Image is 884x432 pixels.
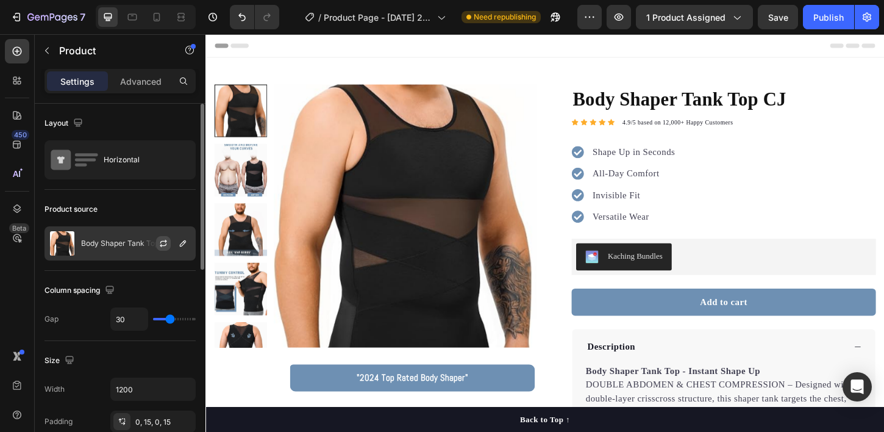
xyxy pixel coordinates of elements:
button: Save [758,5,798,29]
div: Padding [45,416,73,427]
button: Add to cart [394,274,722,303]
p: DOUBLE ABDOMEN & CHEST COMPRESSION – Designed with a double-layer crisscross structure, this shap... [410,372,704,427]
span: Need republishing [474,12,536,23]
div: Gap [45,314,59,325]
div: Horizontal [104,146,178,174]
button: 1 product assigned [636,5,753,29]
span: / [318,11,321,24]
div: 0, 15, 0, 15 [135,417,193,428]
div: Undo/Redo [230,5,279,29]
span: 1 product assigned [646,11,725,24]
p: Shape Up in Seconds [417,120,506,134]
p: Description [412,329,463,344]
div: Beta [9,223,29,233]
span: 4.9/5 based on 12,000+ Happy Customers [449,92,569,98]
p: Settings [60,75,94,88]
div: 450 [12,130,29,140]
img: product feature img [50,231,74,256]
div: Width [45,384,65,395]
iframe: Design area [205,34,884,432]
div: Column spacing [45,283,117,299]
p: Versatile Wear [417,189,506,204]
button: 7 [5,5,91,29]
p: 7 [80,10,85,24]
span: Save [768,12,788,23]
p: Body Shaper Tank Top CJ [81,239,171,248]
strong: Body Shaper Tank Top - Instant Shape Up [410,358,598,368]
img: KachingBundles.png [409,232,424,247]
p: Product [59,43,163,58]
h1: Body Shaper Tank Top CJ [394,54,722,87]
div: Layout [45,115,85,132]
div: Open Intercom Messenger [843,372,872,401]
input: Auto [111,378,195,400]
div: Publish [813,11,844,24]
div: Size [45,353,77,369]
div: Kaching Bundles [433,232,493,245]
p: Invisible Fit [417,166,506,181]
div: Back to Top ↑ [339,409,393,422]
span: Product Page - [DATE] 20:57:15 [324,11,432,24]
button: Publish [803,5,854,29]
input: Auto [111,308,148,330]
div: Product source [45,204,98,215]
div: Add to cart [533,281,584,296]
button: Kaching Bundles [399,225,502,254]
p: All-Day Comfort [417,143,506,157]
p: Advanced [120,75,162,88]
